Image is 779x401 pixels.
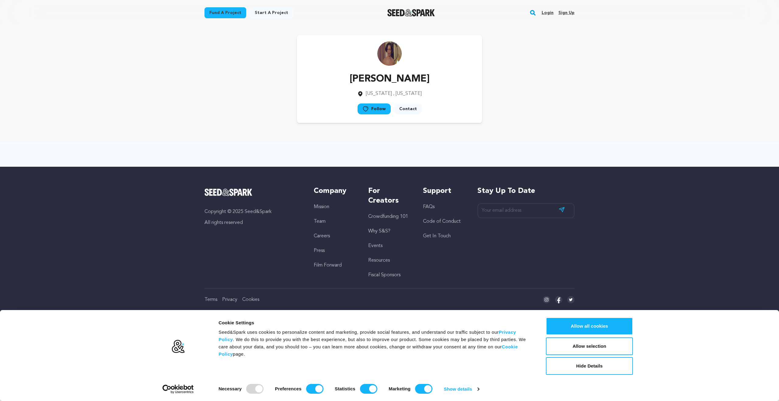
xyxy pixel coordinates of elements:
button: Allow selection [546,337,633,355]
a: Crowdfunding 101 [368,214,408,219]
strong: Preferences [275,386,302,391]
strong: Marketing [389,386,410,391]
a: Privacy Policy [218,330,516,342]
p: All rights reserved [204,219,302,226]
span: , [US_STATE] [393,91,422,96]
button: Allow all cookies [546,317,633,335]
a: Code of Conduct [423,219,461,224]
a: Team [314,219,326,224]
a: Events [368,243,383,248]
a: Press [314,248,325,253]
button: Hide Details [546,357,633,375]
img: https://seedandspark-static.s3.us-east-2.amazonaws.com/images/User/000/442/839/medium/small%20pic... [377,41,402,66]
a: Resources [368,258,390,263]
h5: Support [423,186,465,196]
a: Fiscal Sponsors [368,273,400,277]
a: Cookies [242,297,259,302]
a: Privacy [222,297,237,302]
a: Contact [394,103,422,114]
a: Usercentrics Cookiebot - opens in a new window [152,385,205,394]
span: [US_STATE] [366,91,392,96]
a: Terms [204,297,217,302]
a: Seed&Spark Homepage [387,9,435,16]
a: Seed&Spark Homepage [204,189,302,196]
div: Seed&Spark uses cookies to personalize content and marketing, provide social features, and unders... [218,329,532,358]
h5: Company [314,186,356,196]
a: Login [542,8,554,18]
strong: Statistics [335,386,355,391]
a: Show details [444,385,479,394]
img: Seed&Spark Logo Dark Mode [387,9,435,16]
a: Sign up [558,8,575,18]
a: Careers [314,234,330,239]
a: Film Forward [314,263,342,268]
a: Mission [314,204,329,209]
a: FAQs [423,204,435,209]
img: logo [171,340,185,354]
a: Get In Touch [423,234,451,239]
input: Your email address [477,203,575,218]
img: Seed&Spark Logo [204,189,252,196]
strong: Necessary [218,386,242,391]
a: Fund a project [204,7,246,18]
p: Copyright © 2025 Seed&Spark [204,208,302,215]
div: Cookie Settings [218,319,532,326]
a: Start a project [250,7,293,18]
a: Why S&S? [368,229,390,234]
h5: For Creators [368,186,410,206]
p: [PERSON_NAME] [350,72,430,86]
h5: Stay up to date [477,186,575,196]
a: Follow [358,103,391,114]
